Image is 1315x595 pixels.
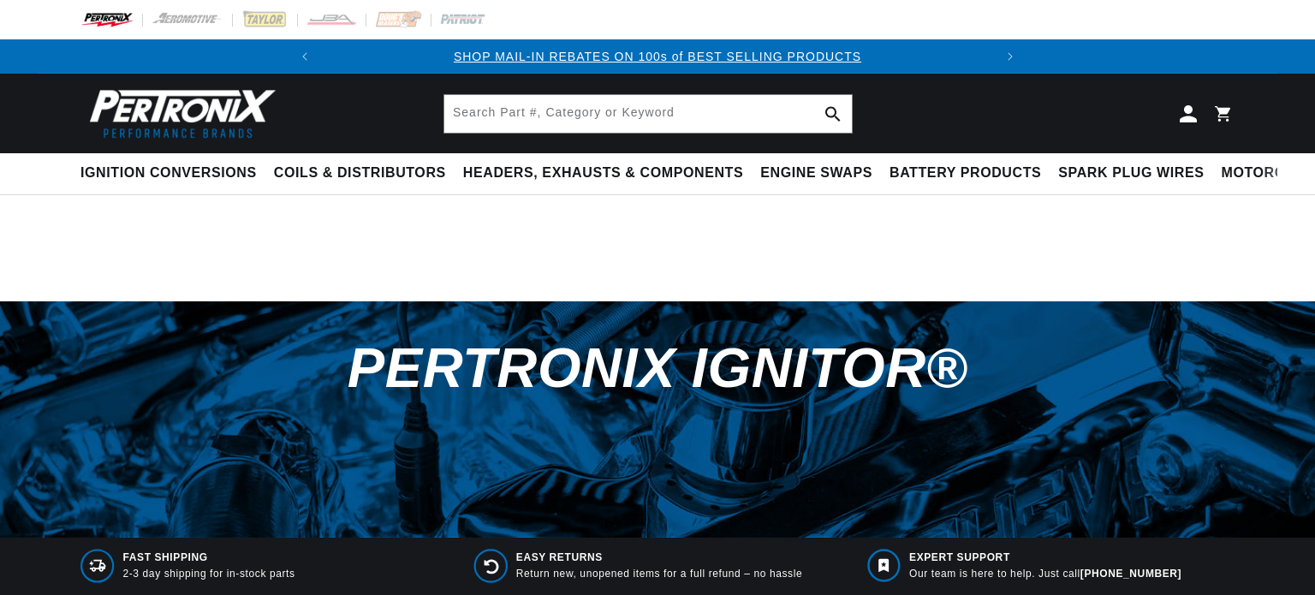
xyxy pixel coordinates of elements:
[80,153,265,193] summary: Ignition Conversions
[80,164,257,182] span: Ignition Conversions
[993,39,1027,74] button: Translation missing: en.sections.announcements.next_announcement
[1080,568,1181,580] a: [PHONE_NUMBER]
[760,164,872,182] span: Engine Swaps
[814,95,852,133] button: Search Part #, Category or Keyword
[288,39,322,74] button: Translation missing: en.sections.announcements.previous_announcement
[1058,164,1204,182] span: Spark Plug Wires
[516,550,802,565] span: EASY RETURNS
[265,153,455,193] summary: Coils & Distributors
[123,567,295,581] p: 2-3 day shipping for in-stock parts
[909,567,1181,581] p: Our team is here to help. Just call
[752,153,881,193] summary: Engine Swaps
[322,47,994,66] div: Announcement
[516,567,802,581] p: Return new, unopened items for a full refund – no hassle
[444,95,852,133] input: Search Part #, Category or Keyword
[123,550,295,565] span: FAST SHIPPING
[80,84,277,143] img: Pertronix
[881,153,1050,193] summary: Battery Products
[909,550,1181,565] span: EXPERT SUPPORT
[322,47,994,66] div: 1 of 2
[38,39,1277,74] slideshow-component: Translation missing: en.sections.announcements.announcement_bar
[455,153,752,193] summary: Headers, Exhausts & Components
[1050,153,1212,193] summary: Spark Plug Wires
[274,164,446,182] span: Coils & Distributors
[890,164,1041,182] span: Battery Products
[454,50,861,63] a: SHOP MAIL-IN REBATES ON 100s of BEST SELLING PRODUCTS
[348,336,967,399] span: PerTronix Ignitor®
[463,164,743,182] span: Headers, Exhausts & Components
